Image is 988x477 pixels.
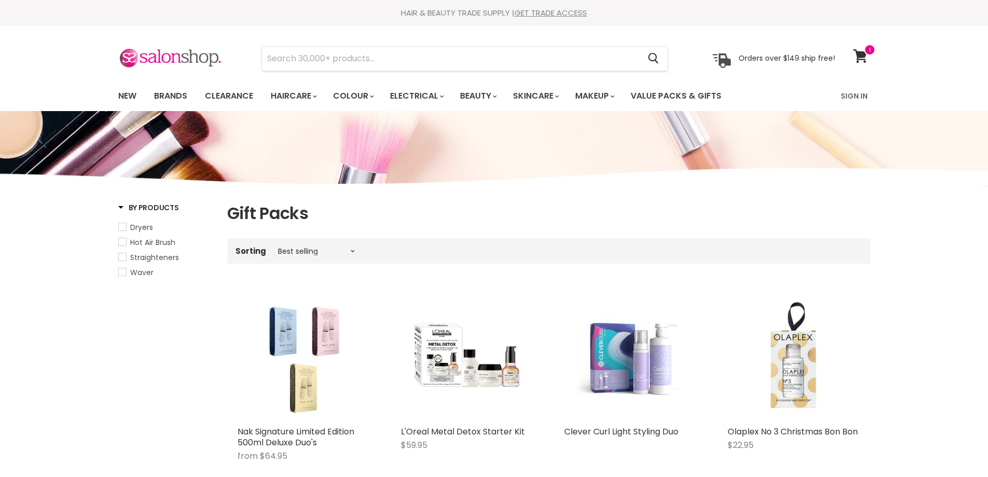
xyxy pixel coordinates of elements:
[263,85,323,107] a: Haircare
[401,426,525,438] a: L'Oreal Metal Detox Starter Kit
[261,46,668,71] form: Product
[118,267,214,278] a: Waver
[118,222,214,233] a: Dryers
[401,289,533,421] img: L'Oreal Metal Detox Starter Kit
[197,85,261,107] a: Clearance
[105,8,883,18] div: HAIR & BEAUTY TRADE SUPPLY |
[260,450,287,462] span: $64.95
[130,252,179,263] span: Straighteners
[325,85,380,107] a: Colour
[728,439,754,451] span: $22.95
[564,426,678,438] a: Clever Curl Light Styling Duo
[130,222,153,233] span: Dryers
[623,85,729,107] a: Value Packs & Gifts
[262,47,640,71] input: Search
[382,85,450,107] a: Electrical
[238,426,354,448] a: Nak Signature Limited Edition 500ml Deluxe Duo's
[401,439,427,451] span: $59.95
[238,289,370,421] a: Nak Signature Limited Edition 500ml Deluxe Duo's
[564,289,697,421] img: Clever Curl Light Styling Duo
[130,237,175,248] span: Hot Air Brush
[452,85,503,107] a: Beauty
[514,7,587,18] a: GET TRADE ACCESS
[227,202,870,224] h1: Gift Packs
[739,53,835,63] p: Orders over $149 ship free!
[130,267,154,278] span: Waver
[110,85,144,107] a: New
[640,47,667,71] button: Search
[728,426,858,438] a: Olaplex No 3 Christmas Bon Bon
[105,81,883,111] nav: Main
[238,450,258,462] span: from
[118,237,214,248] a: Hot Air Brush
[118,252,214,263] a: Straighteners
[146,85,195,107] a: Brands
[567,85,621,107] a: Makeup
[936,428,978,467] iframe: Gorgias live chat messenger
[834,85,874,107] a: Sign In
[118,202,179,213] h3: By Products
[110,81,782,111] ul: Main menu
[505,85,565,107] a: Skincare
[235,247,266,255] label: Sorting
[728,289,860,421] img: Olaplex No 3 Christmas Bon Bon
[262,289,344,421] img: Nak Signature Limited Edition 500ml Deluxe Duo's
